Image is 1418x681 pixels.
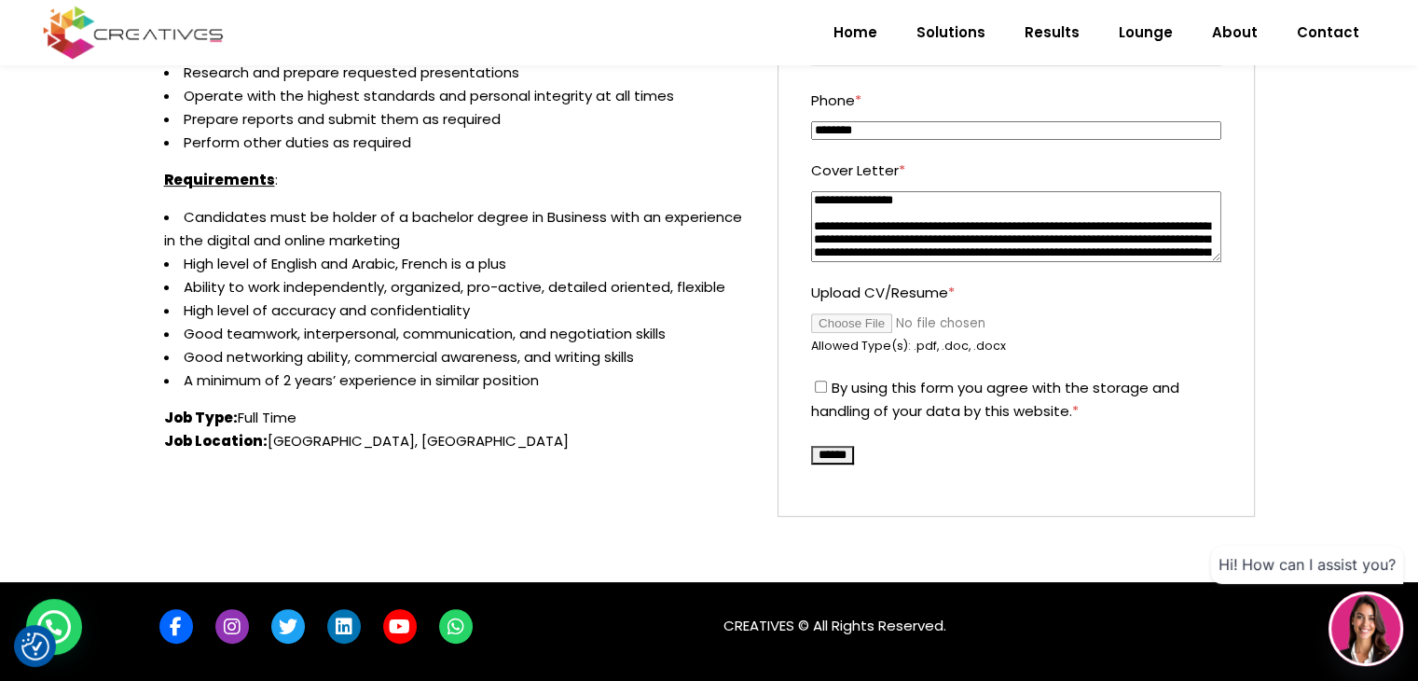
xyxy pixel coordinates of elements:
li: High level of English and Arabic, French is a plus [164,252,750,275]
a: link [159,609,193,644]
strong: Job Location: [164,431,268,451]
a: link [215,609,249,644]
li: Good networking ability, commercial awareness, and writing skills [164,345,750,368]
li: High level of accuracy and confidentiality [164,299,750,322]
a: About [1192,8,1277,57]
span: Full Time [238,408,296,427]
img: Revisit consent button [21,632,49,660]
div: WhatsApp contact [26,599,82,655]
span: Contact [1297,8,1359,57]
a: Solutions [897,8,1005,57]
span: Results [1025,8,1080,57]
img: agent [1331,594,1400,663]
a: Contact [1277,8,1379,57]
li: Candidates must be holder of a bachelor degree in Business with an experience in the digital and ... [164,205,750,252]
a: link [327,609,361,644]
a: link [439,609,473,644]
p: CREATIVES © All Rights Reserved. [723,600,1269,637]
img: Creatives [39,4,227,62]
li: Good teamwork, interpersonal, communication, and negotiation skills [164,322,750,345]
li: Prepare reports and submit them as required [164,107,750,131]
li: Operate with the highest standards and personal integrity at all times [164,84,750,107]
span: Lounge [1119,8,1173,57]
span: About [1212,8,1258,57]
a: link [271,609,305,644]
div: Hi! How can I assist you? [1211,546,1403,584]
li: A minimum of 2 years’ experience in similar position [164,368,750,392]
a: Lounge [1099,8,1192,57]
button: Consent Preferences [21,632,49,660]
span: [GEOGRAPHIC_DATA] [268,431,421,451]
span: [GEOGRAPHIC_DATA] [421,431,569,451]
small: Allowed Type(s): .pdf, .doc, .docx [811,338,1006,354]
li: Ability to work independently, organized, pro-active, detailed oriented, flexible [164,275,750,299]
label: Cover Letter [811,159,1221,182]
span: Solutions [916,8,985,57]
span: Home [833,8,877,57]
a: Results [1005,8,1099,57]
p: : [164,168,750,191]
label: Phone [811,89,1221,112]
li: Research and prepare requested presentations [164,61,750,84]
label: Upload CV/Resume [811,281,1221,304]
label: By using this form you agree with the storage and handling of your data by this website. [811,378,1179,421]
strong: Job Type: [164,408,238,427]
a: Home [814,8,897,57]
u: Requirements [164,170,275,189]
li: Perform other duties as required [164,131,750,154]
a: link [383,609,417,644]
